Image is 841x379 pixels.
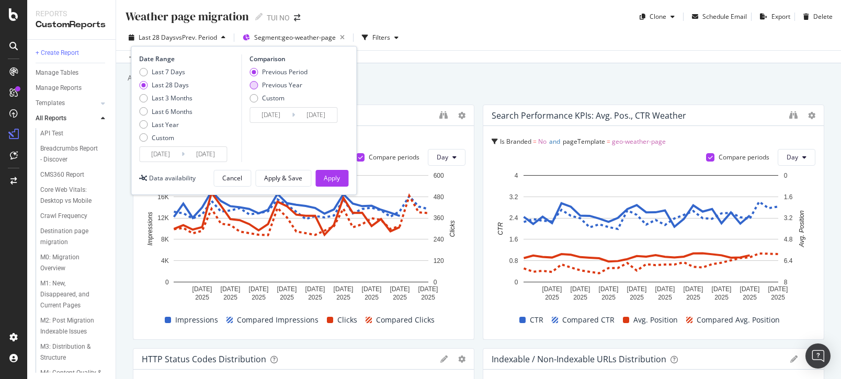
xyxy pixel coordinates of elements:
text: [DATE] [599,285,619,293]
div: Reports [36,8,107,19]
text: 1.6 [509,236,518,243]
div: Core Web Vitals: Desktop vs Mobile [40,185,102,206]
span: Segment: geo-weather-page [254,33,336,42]
button: Cancel [213,170,251,187]
span: No [538,137,547,146]
div: HTTP Status Codes Distribution [142,354,266,364]
button: Last 28 DaysvsPrev. Period [124,29,230,46]
div: Last 3 Months [152,94,192,102]
button: Day [428,149,465,166]
div: Previous Period [262,67,308,76]
a: M0: Migration Overview [40,252,108,274]
input: Start Date [140,147,181,162]
div: Last 28 Days [139,81,192,89]
div: Templates [36,98,65,109]
text: [DATE] [249,285,269,293]
div: Manage Tables [36,67,78,78]
div: Date Range [139,54,238,63]
a: Manage Reports [36,83,108,94]
text: 4K [161,257,169,265]
a: Destination page migration [40,226,108,248]
a: Crawl Frequency [40,211,108,222]
button: Delete [799,8,833,25]
span: and [549,137,560,146]
div: Cancel [222,174,242,182]
text: Impressions [146,212,154,246]
text: 12K [157,214,168,222]
span: Day [787,153,798,162]
text: [DATE] [192,285,212,293]
button: Apply & Save [255,170,311,187]
span: Clicks [337,314,357,326]
div: Crawl Frequency [40,211,87,222]
text: [DATE] [627,285,647,293]
input: End Date [295,108,337,122]
text: [DATE] [740,285,760,293]
svg: A chart. [492,170,810,304]
text: 0.8 [509,257,518,265]
div: binoculars [439,111,448,119]
div: API Test [40,128,63,139]
button: Day [778,149,815,166]
div: TUI NO [267,13,290,23]
text: [DATE] [277,285,297,293]
div: M2: Post Migration Indexable Issues [40,315,102,337]
span: = [533,137,537,146]
div: Last 6 Months [139,107,192,116]
a: M3: Distribution & Structure [40,341,108,363]
text: 2025 [252,294,266,301]
text: [DATE] [768,285,788,293]
text: [DATE] [390,285,410,293]
a: M2: Post Migration Indexable Issues [40,315,108,337]
div: CustomReports [36,19,107,31]
text: [DATE] [221,285,241,293]
span: geo-weather-page [612,137,666,146]
a: M1: New, Disappeared, and Current Pages [40,278,108,311]
div: Schedule Email [702,12,747,21]
div: Previous Year [249,81,308,89]
text: 2025 [601,294,616,301]
button: Clone [635,8,679,25]
a: + Create Report [36,48,108,59]
div: Previous Period [249,67,308,76]
i: Edit report name [255,13,263,20]
text: 3.2 [509,193,518,201]
div: Custom [249,94,308,102]
text: 2025 [195,294,209,301]
a: Manage Tables [36,67,108,78]
div: Open Intercom Messenger [805,343,831,369]
text: 2025 [223,294,237,301]
input: Start Date [250,108,292,122]
div: Apply [324,174,340,182]
div: Clone [650,12,666,21]
span: Compared Avg. Position [697,314,780,326]
div: Weather page migration [124,8,249,25]
button: Apply [315,170,348,187]
text: 2025 [714,294,729,301]
div: Previous Year [262,81,302,89]
div: Breadcrumbs Report - Discover [40,143,101,165]
text: 2025 [743,294,757,301]
button: Filters [358,29,403,46]
span: Compared Clicks [376,314,435,326]
text: 0 [434,279,437,286]
text: 2025 [308,294,322,301]
div: M1: New, Disappeared, and Current Pages [40,278,103,311]
text: 0 [515,279,518,286]
div: Custom [152,133,174,142]
text: 2025 [658,294,672,301]
button: Segment:geo-weather-page [238,29,349,46]
text: 120 [434,257,444,265]
span: Is Branded [500,137,531,146]
div: A chart. [142,170,460,304]
div: Custom [262,94,285,102]
a: Core Web Vitals: Desktop vs Mobile [40,185,108,206]
text: 0 [165,279,169,286]
div: Last 6 Months [152,107,192,116]
div: Search Performance KPIs: Avg. Pos., CTR WeatherIs Branded = NoandpageTemplate = geo-weather-pageC... [483,105,824,340]
div: Manage Reports [36,83,82,94]
text: 2025 [336,294,350,301]
div: Destination page migration [40,226,100,248]
div: Filters [372,33,390,42]
text: 8K [161,236,169,243]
